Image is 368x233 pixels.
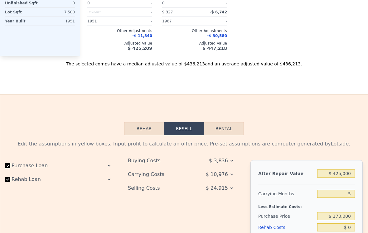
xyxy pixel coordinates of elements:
[162,17,193,26] div: 1967
[164,122,204,135] button: Resell
[128,46,152,51] span: $ 425,209
[162,1,165,5] span: 0
[203,46,227,51] span: $ 447,218
[5,8,39,17] div: Lot Sqft
[196,17,227,26] div: -
[258,168,315,179] div: After Repair Value
[128,155,191,166] div: Buying Costs
[87,17,119,26] div: 1951
[162,10,173,14] span: 9,327
[209,155,228,166] span: $ 3,836
[87,41,152,46] div: Adjusted Value
[5,174,68,185] label: Rehab Loan
[87,1,90,5] span: 0
[206,169,228,180] span: $ 10,976
[258,199,355,211] div: Less Estimate Costs:
[128,183,191,194] div: Selling Costs
[5,160,68,171] label: Purchase Loan
[121,8,152,17] div: -
[87,28,152,33] div: Other Adjustments
[210,10,227,14] span: -$ 6,742
[121,17,152,26] div: -
[5,140,363,148] div: Edit the assumptions in yellow boxes. Input profit to calculate an offer price. Pre-set assumptio...
[204,122,244,135] button: Rental
[258,222,315,233] div: Rehab Costs
[5,17,39,26] div: Year Built
[5,177,10,182] input: Rehab Loan
[128,169,191,180] div: Carrying Costs
[5,163,10,168] input: Purchase Loan
[258,211,315,222] div: Purchase Price
[162,28,227,33] div: Other Adjustments
[206,183,228,194] span: $ 24,915
[124,122,164,135] button: Rehab
[41,8,75,17] div: 7,500
[41,17,75,26] div: 1951
[87,8,119,17] div: Unknown
[207,34,227,38] span: -$ 30,580
[258,188,315,199] div: Carrying Months
[132,34,152,38] span: -$ 11,340
[162,41,227,46] div: Adjusted Value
